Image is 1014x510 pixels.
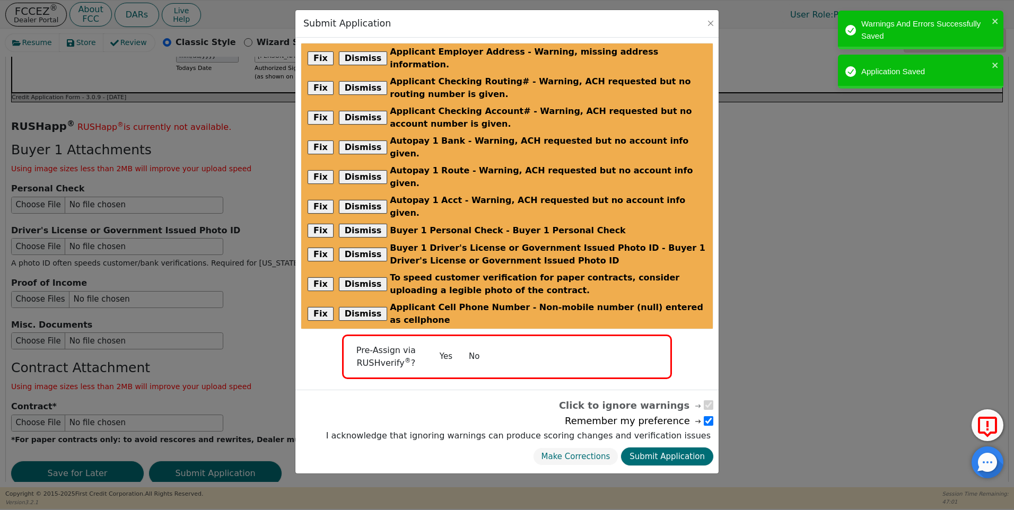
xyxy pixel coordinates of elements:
[339,81,388,95] button: Dismiss
[308,248,334,261] button: Fix
[972,409,1003,441] button: Report Error to FCC
[339,170,388,184] button: Dismiss
[390,75,706,101] span: Applicant Checking Routing# - Warning, ACH requested but no routing number is given.
[324,429,713,442] label: I acknowledge that ignoring warnings can produce scoring changes and verification issues
[339,248,388,261] button: Dismiss
[339,111,388,125] button: Dismiss
[356,345,416,368] span: Pre-Assign via RUSHverify ?
[460,347,488,366] button: No
[308,200,334,214] button: Fix
[308,224,334,238] button: Fix
[621,447,713,466] button: Submit Application
[992,59,999,71] button: close
[339,200,388,214] button: Dismiss
[861,18,989,42] div: Warnings And Errors Successfully Saved
[390,224,626,237] span: Buyer 1 Personal Check - Buyer 1 Personal Check
[390,105,706,130] span: Applicant Checking Account# - Warning, ACH requested but no account number is given.
[390,135,706,160] span: Autopay 1 Bank - Warning, ACH requested but no account info given.
[992,15,999,27] button: close
[308,140,334,154] button: Fix
[339,224,388,238] button: Dismiss
[405,357,411,364] sup: ®
[308,170,334,184] button: Fix
[431,347,461,366] button: Yes
[559,398,703,412] span: Click to ignore warnings
[565,414,703,428] span: Remember my preference
[390,194,706,219] span: Autopay 1 Acct - Warning, ACH requested but no account info given.
[339,51,388,65] button: Dismiss
[705,18,716,29] button: Close
[339,140,388,154] button: Dismiss
[308,51,334,65] button: Fix
[339,307,388,321] button: Dismiss
[308,111,334,125] button: Fix
[390,46,706,71] span: Applicant Employer Address - Warning, missing address information.
[303,18,391,29] h3: Submit Application
[390,301,706,327] span: Applicant Cell Phone Number - Non-mobile number (null) entered as cellphone
[390,271,706,297] span: To speed customer verification for paper contracts, consider uploading a legible photo of the con...
[308,277,334,291] button: Fix
[533,447,619,466] button: Make Corrections
[308,307,334,321] button: Fix
[390,164,706,190] span: Autopay 1 Route - Warning, ACH requested but no account info given.
[308,81,334,95] button: Fix
[339,277,388,291] button: Dismiss
[390,242,706,267] span: Buyer 1 Driver's License or Government Issued Photo ID - Buyer 1 Driver's License or Government I...
[861,66,989,78] div: Application Saved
